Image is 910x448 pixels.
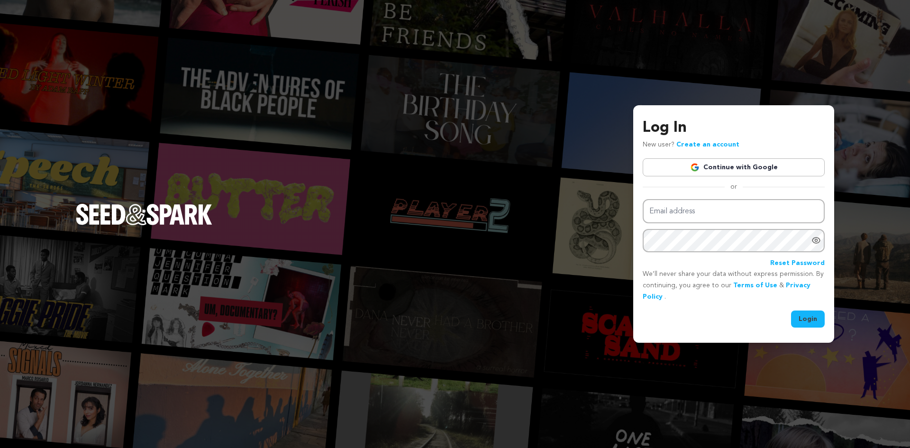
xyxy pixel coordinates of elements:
p: We’ll never share your data without express permission. By continuing, you agree to our & . [643,269,825,302]
input: Email address [643,199,825,223]
a: Terms of Use [733,282,777,289]
p: New user? [643,139,739,151]
img: Google logo [690,163,700,172]
a: Reset Password [770,258,825,269]
a: Show password as plain text. Warning: this will display your password on the screen. [811,236,821,245]
h3: Log In [643,117,825,139]
img: Seed&Spark Logo [76,204,212,225]
span: or [725,182,743,192]
button: Login [791,311,825,328]
a: Seed&Spark Homepage [76,204,212,244]
a: Continue with Google [643,158,825,176]
a: Privacy Policy [643,282,810,300]
a: Create an account [676,141,739,148]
